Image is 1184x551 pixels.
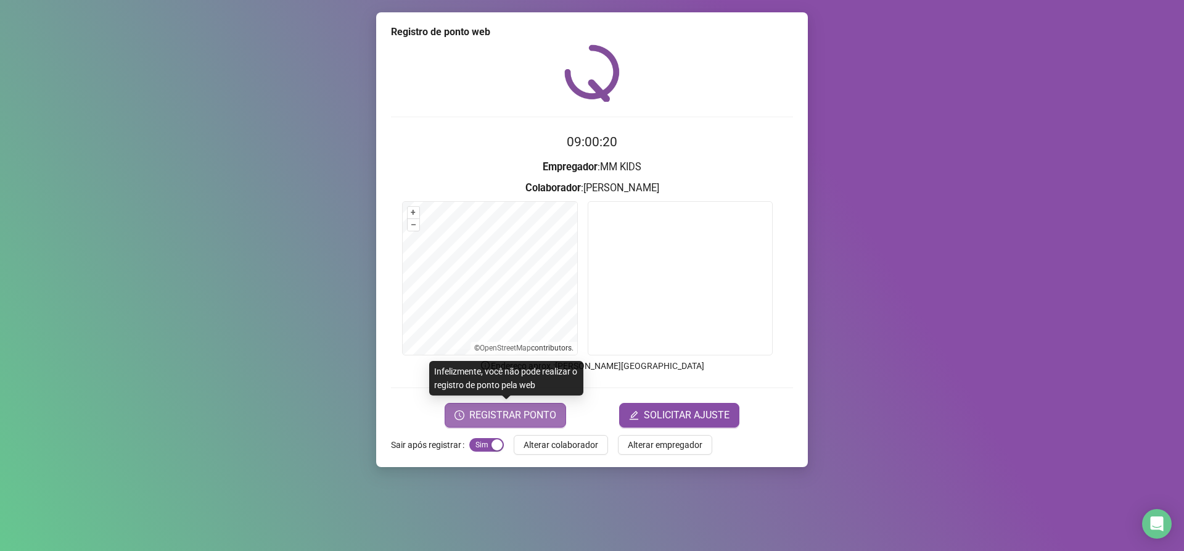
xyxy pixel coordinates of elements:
[474,344,573,352] li: © contributors.
[454,410,464,420] span: clock-circle
[391,25,793,39] div: Registro de ponto web
[525,182,581,194] strong: Colaborador
[628,438,702,452] span: Alterar empregador
[543,161,598,173] strong: Empregador
[619,403,739,428] button: editSOLICITAR AJUSTE
[469,408,556,423] span: REGISTRAR PONTO
[564,44,620,102] img: QRPoint
[391,435,469,455] label: Sair após registrar
[618,435,712,455] button: Alterar empregador
[391,159,793,175] h3: : MM KIDS
[1142,509,1172,539] div: Open Intercom Messenger
[429,361,583,396] div: Infelizmente, você não pode realizar o registro de ponto pela web
[391,180,793,196] h3: : [PERSON_NAME]
[644,408,730,423] span: SOLICITAR AJUSTE
[445,403,566,428] button: REGISTRAR PONTO
[480,344,531,352] a: OpenStreetMap
[567,135,617,149] time: 09:00:20
[408,207,419,218] button: +
[629,410,639,420] span: edit
[391,359,793,373] p: Endereço aprox. : [PERSON_NAME][GEOGRAPHIC_DATA]
[408,219,419,231] button: –
[524,438,598,452] span: Alterar colaborador
[514,435,608,455] button: Alterar colaborador
[480,360,491,371] span: info-circle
